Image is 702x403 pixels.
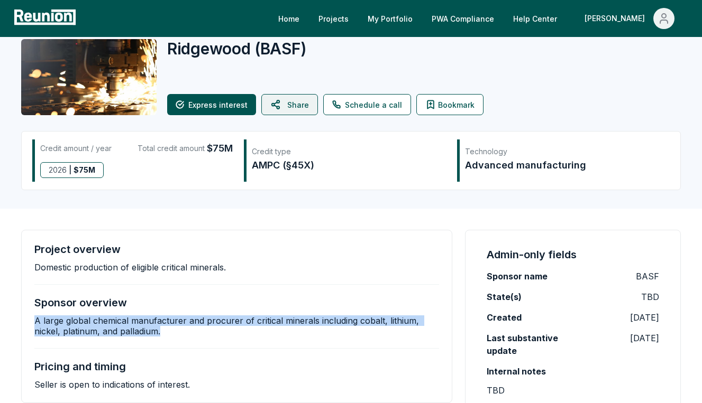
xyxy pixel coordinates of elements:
a: My Portfolio [359,8,421,29]
p: BASF [636,270,659,283]
p: A large global chemical manufacturer and procurer of critical minerals including cobalt, lithium,... [34,315,439,336]
div: Advanced manufacturing [465,158,659,173]
label: Internal notes [487,365,546,378]
a: PWA Compliance [423,8,503,29]
h2: Ridgewood [167,39,306,58]
span: $ 75M [74,163,95,177]
h4: Admin-only fields [487,247,577,262]
p: [DATE] [630,311,659,324]
p: Seller is open to indications of interest. [34,379,190,390]
h4: Sponsor overview [34,296,127,309]
a: Schedule a call [323,94,411,115]
div: Credit amount / year [40,141,112,156]
a: Home [270,8,308,29]
a: Help Center [505,8,566,29]
button: Share [261,94,318,115]
label: State(s) [487,290,522,303]
label: Created [487,311,522,324]
a: Projects [310,8,357,29]
p: Domestic production of eligible critical minerals. [34,262,226,273]
div: Credit type [252,146,445,157]
button: [PERSON_NAME] [576,8,683,29]
div: Technology [465,146,659,157]
span: | [69,163,71,177]
span: ( BASF ) [254,39,306,58]
div: AMPC (§45X) [252,158,445,173]
nav: Main [270,8,691,29]
div: Total credit amount [138,141,233,156]
button: Express interest [167,94,256,115]
p: [DATE] [630,332,659,344]
button: Bookmark [416,94,484,115]
p: TBD [487,384,505,397]
p: TBD [641,290,659,303]
label: Last substantive update [487,332,573,357]
label: Sponsor name [487,270,548,283]
h4: Pricing and timing [34,360,126,373]
img: Ridgewood [21,39,157,115]
span: $75M [207,141,233,156]
h4: Project overview [34,243,121,256]
span: 2026 [49,163,67,177]
div: [PERSON_NAME] [585,8,649,29]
